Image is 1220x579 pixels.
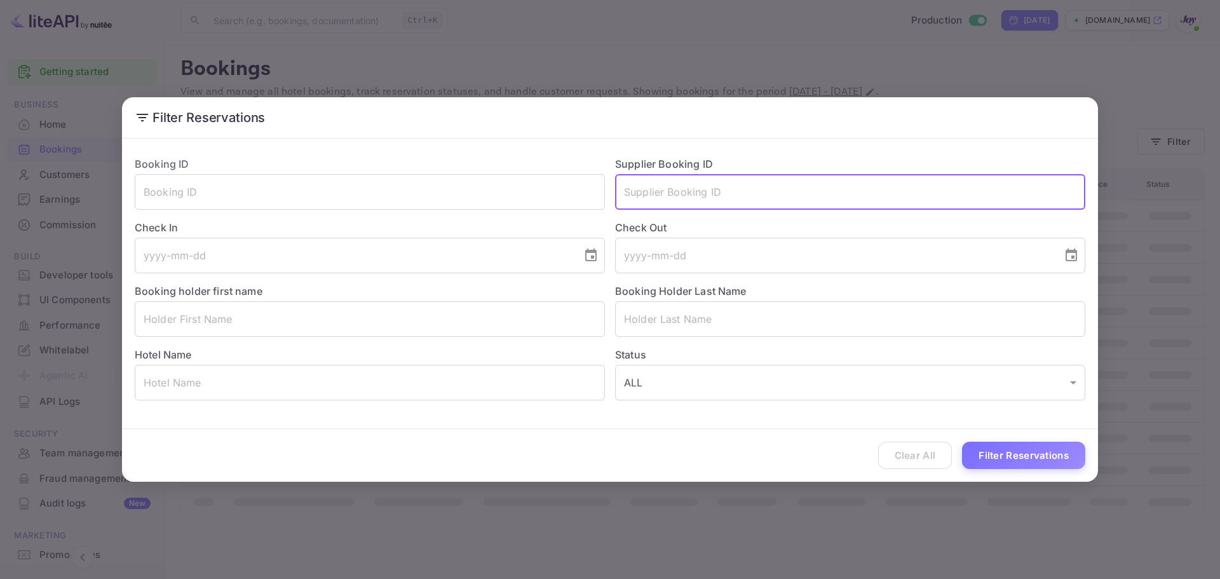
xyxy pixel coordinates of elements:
[962,442,1085,469] button: Filter Reservations
[135,285,262,297] label: Booking holder first name
[135,174,605,210] input: Booking ID
[135,348,192,361] label: Hotel Name
[135,365,605,400] input: Hotel Name
[1059,243,1084,268] button: Choose date
[578,243,604,268] button: Choose date
[615,220,1085,235] label: Check Out
[135,158,189,170] label: Booking ID
[615,347,1085,362] label: Status
[615,365,1085,400] div: ALL
[135,238,573,273] input: yyyy-mm-dd
[135,301,605,337] input: Holder First Name
[615,285,747,297] label: Booking Holder Last Name
[615,238,1054,273] input: yyyy-mm-dd
[122,97,1098,138] h2: Filter Reservations
[615,301,1085,337] input: Holder Last Name
[135,220,605,235] label: Check In
[615,158,713,170] label: Supplier Booking ID
[615,174,1085,210] input: Supplier Booking ID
